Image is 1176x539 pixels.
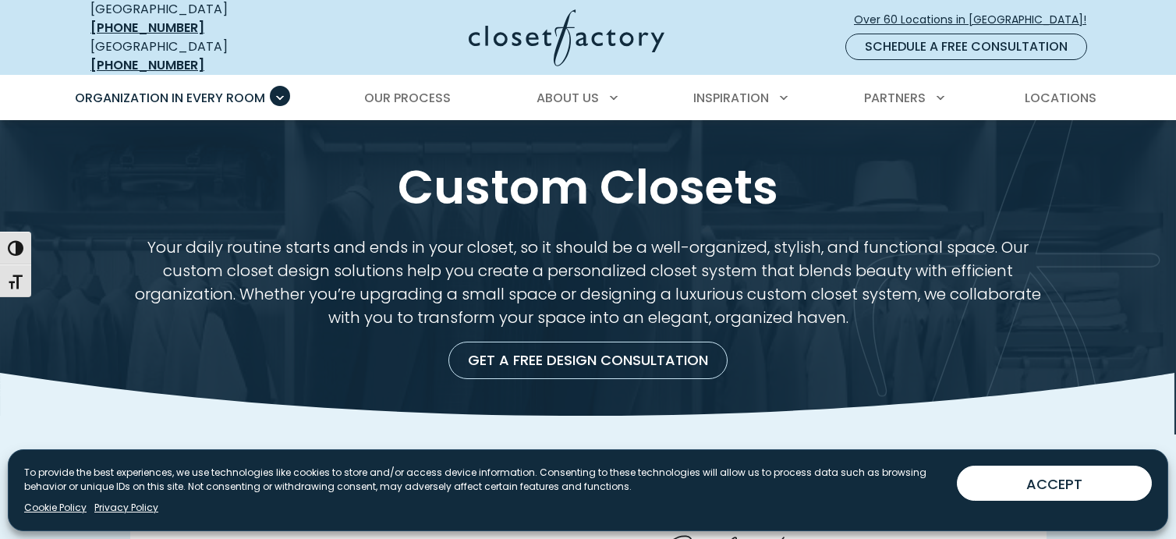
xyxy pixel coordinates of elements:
div: [GEOGRAPHIC_DATA] [90,37,317,75]
button: ACCEPT [957,466,1152,501]
span: About Us [537,89,599,107]
span: Over 60 Locations in [GEOGRAPHIC_DATA]! [854,12,1099,28]
h1: Custom Closets [87,158,1089,217]
span: Partners [864,89,926,107]
a: Over 60 Locations in [GEOGRAPHIC_DATA]! [853,6,1100,34]
a: [PHONE_NUMBER] [90,56,204,74]
span: Our Process [364,89,451,107]
nav: Primary Menu [64,76,1112,120]
p: Your daily routine starts and ends in your closet, so it should be a well-organized, stylish, and... [130,236,1047,329]
a: Schedule a Free Consultation [845,34,1087,60]
a: Get a Free Design Consultation [448,342,728,379]
p: To provide the best experiences, we use technologies like cookies to store and/or access device i... [24,466,944,494]
span: Inspiration [693,89,769,107]
span: Organization in Every Room [75,89,265,107]
a: Cookie Policy [24,501,87,515]
span: Locations [1025,89,1096,107]
img: Closet Factory Logo [469,9,664,66]
a: [PHONE_NUMBER] [90,19,204,37]
a: Privacy Policy [94,501,158,515]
